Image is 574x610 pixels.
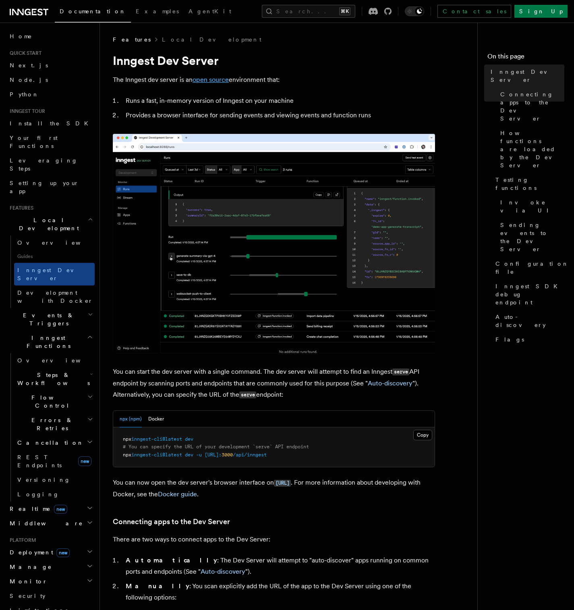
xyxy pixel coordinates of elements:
span: Security [10,593,46,599]
a: Auto-discovery [201,568,245,575]
span: Logging [17,491,59,498]
a: Setting up your app [6,176,95,198]
span: Middleware [6,519,83,527]
li: : The Dev Server will attempt to "auto-discover" apps running on common ports and endpoints (See ... [123,555,435,577]
span: Home [10,32,32,40]
button: Middleware [6,516,95,531]
span: npx [123,452,131,458]
button: Toggle dark mode [405,6,424,16]
code: serve [239,391,256,398]
a: Overview [14,235,95,250]
span: [URL]: [205,452,222,458]
span: Flags [495,335,524,344]
span: Deployment [6,548,70,556]
button: Inngest Functions [6,331,95,353]
span: Sending events to the Dev Server [500,221,564,253]
a: Connecting apps to the Dev Server [113,516,230,527]
span: Setting up your app [10,180,79,194]
span: Errors & Retries [14,416,87,432]
code: serve [392,368,409,375]
span: Features [113,35,151,44]
span: Your first Functions [10,135,58,149]
span: Manage [6,563,52,571]
h4: On this page [487,52,564,65]
img: Dev Server Demo [113,134,435,353]
a: Install the SDK [6,116,95,131]
a: Contact sales [437,5,511,18]
a: Versioning [14,473,95,487]
span: Configuration file [495,260,569,276]
span: inngest-cli@latest [131,452,182,458]
a: Leveraging Steps [6,153,95,176]
a: [URL] [274,479,291,486]
button: Copy [413,430,432,440]
span: /api/inngest [233,452,267,458]
span: Inngest Dev Server [491,68,564,84]
button: Docker [148,411,164,427]
span: Development with Docker [17,289,93,304]
a: Auto-discovery [368,379,412,387]
kbd: ⌘K [339,7,350,15]
span: Events & Triggers [6,311,88,327]
span: Quick start [6,50,41,56]
span: Steps & Workflows [14,371,90,387]
span: Python [10,91,39,98]
a: Testing functions [492,173,564,195]
a: open source [193,76,229,83]
span: Install the SDK [10,120,93,127]
button: Search...⌘K [262,5,355,18]
strong: Manually [126,582,189,590]
span: Examples [136,8,179,15]
span: Guides [14,250,95,263]
a: Development with Docker [14,285,95,308]
span: inngest-cli@latest [131,436,182,442]
strong: Automatically [126,556,217,564]
span: dev [185,436,193,442]
span: Auto-discovery [495,313,564,329]
a: Documentation [55,2,131,23]
li: Runs a fast, in-memory version of Inngest on your machine [123,95,435,106]
a: REST Endpointsnew [14,450,95,473]
p: There are two ways to connect apps to the Dev Server: [113,534,435,545]
span: Local Development [6,216,88,232]
code: [URL] [274,480,291,487]
a: How functions are loaded by the Dev Server [497,126,564,173]
span: Node.js [10,77,48,83]
span: Inngest Dev Server [17,267,86,281]
span: 3000 [222,452,233,458]
span: Monitor [6,577,48,585]
span: Inngest SDK debug endpoint [495,282,564,306]
span: new [56,548,70,557]
a: AgentKit [184,2,236,22]
span: Overview [17,357,100,364]
span: Next.js [10,62,48,69]
a: Examples [131,2,184,22]
button: Realtimenew [6,502,95,516]
span: new [78,456,91,466]
span: npx [123,436,131,442]
span: # You can specify the URL of your development `serve` API endpoint [123,444,309,450]
div: Local Development [6,235,95,308]
a: Docker guide [158,490,197,498]
span: Leveraging Steps [10,157,78,172]
a: Auto-discovery [492,310,564,332]
button: Manage [6,560,95,574]
span: Cancellation [14,439,84,447]
span: -u [196,452,202,458]
span: new [54,505,67,514]
div: Inngest Functions [6,353,95,502]
span: Testing functions [495,176,564,192]
a: Security [6,589,95,603]
button: Events & Triggers [6,308,95,331]
a: Node.js [6,73,95,87]
span: Inngest tour [6,108,45,115]
span: Overview [17,239,100,246]
a: Sign Up [514,5,568,18]
button: Local Development [6,213,95,235]
a: Logging [14,487,95,502]
a: Home [6,29,95,44]
span: Platform [6,537,36,543]
span: dev [185,452,193,458]
span: Flow Control [14,393,87,410]
span: REST Endpoints [17,454,62,468]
